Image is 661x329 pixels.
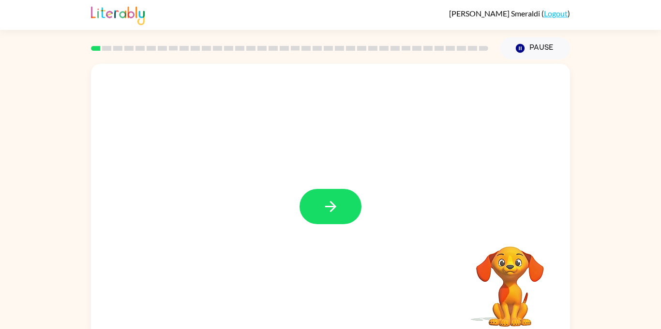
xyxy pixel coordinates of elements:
a: Logout [544,9,568,18]
span: [PERSON_NAME] Smeraldi [449,9,541,18]
img: Literably [91,4,145,25]
div: ( ) [449,9,570,18]
button: Pause [500,37,570,59]
video: Your browser must support playing .mp4 files to use Literably. Please try using another browser. [462,231,558,328]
